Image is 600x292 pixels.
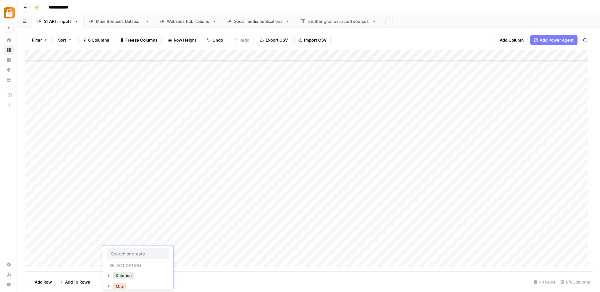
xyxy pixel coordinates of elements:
a: START: inputs [32,15,84,28]
button: Add Power Agent [530,35,577,45]
span: Freeze Columns [125,37,157,43]
a: Browse [4,45,14,55]
span: Redo [239,37,249,43]
span: Import CSV [304,37,327,43]
span: Undo [212,37,223,43]
div: another grid: extracted sources [307,18,369,24]
span: Add 10 Rows [65,279,90,285]
div: 8/8 Columns [558,277,592,287]
button: Add 10 Rows [56,277,94,287]
span: Add Power Agent [540,37,574,43]
span: Sort [58,37,66,43]
button: Redo [230,35,253,45]
img: Adzz Logo [4,7,15,18]
button: Add Row [25,277,56,287]
a: Websites Publications [155,15,222,28]
input: Search or create [111,251,165,256]
button: Import CSV [294,35,331,45]
span: Export CSV [266,37,288,43]
button: Sort [54,35,76,45]
div: 44 Rows [531,277,558,287]
a: Opportunities [4,65,14,75]
span: Row Height [174,37,196,43]
button: Max [113,283,126,290]
a: Home [4,35,14,45]
div: Main Bonuses Database [96,18,142,24]
button: Help + Support [4,279,14,289]
button: Workspace: Adzz [4,5,14,21]
button: Freeze Columns [116,35,162,45]
a: Your Data [4,75,14,85]
span: 8 Columns [88,37,109,43]
span: Add Row [35,279,52,285]
button: Add Column [490,35,528,45]
a: Settings [4,259,14,269]
button: Export CSV [256,35,292,45]
a: another grid: extracted sources [295,15,382,28]
span: Add Column [500,37,524,43]
button: 8 Columns [78,35,113,45]
button: Filter [28,35,52,45]
div: Social media publications [234,18,283,24]
button: Undo [203,35,227,45]
a: Insights [4,55,14,65]
a: Main Bonuses Database [84,15,155,28]
div: START: inputs [44,18,72,24]
a: Usage [4,269,14,279]
div: Websites Publications [167,18,210,24]
span: Filter [32,37,42,43]
p: Select option [107,261,144,269]
a: Social media publications [222,15,295,28]
button: Katerina [113,272,134,279]
button: Row Height [164,35,200,45]
div: Katerina [107,270,169,282]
